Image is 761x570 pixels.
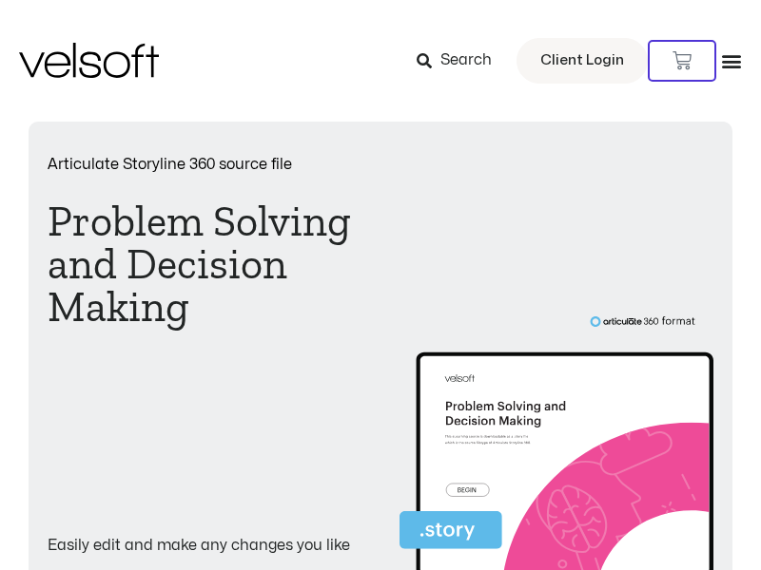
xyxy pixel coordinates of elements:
[440,48,492,73] span: Search
[19,43,159,78] img: Velsoft Training Materials
[721,50,742,71] div: Menu Toggle
[417,45,505,77] a: Search
[48,157,361,172] p: Articulate Storyline 360 source file
[517,38,648,84] a: Client Login
[48,538,361,553] p: Easily edit and make any changes you like
[540,48,624,73] span: Client Login
[48,200,361,329] h1: Problem Solving and Decision Making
